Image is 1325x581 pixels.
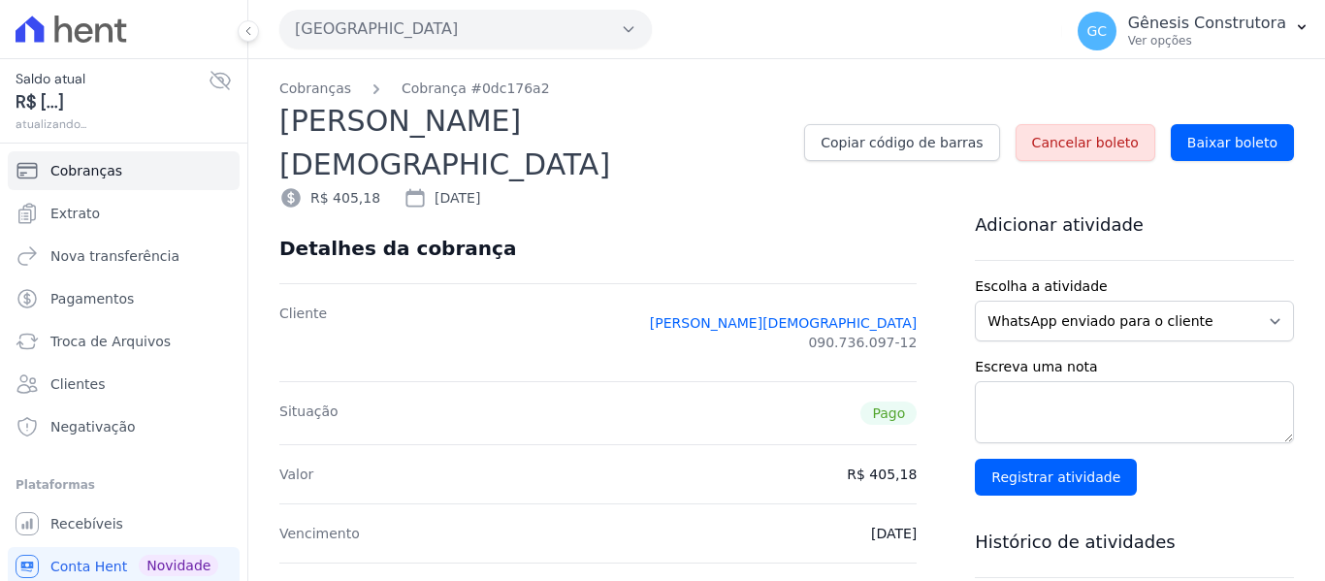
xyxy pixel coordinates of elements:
[16,115,209,133] span: atualizando...
[16,89,209,115] span: R$ [...]
[50,204,100,223] span: Extrato
[650,313,917,333] a: [PERSON_NAME][DEMOGRAPHIC_DATA]
[847,465,917,484] dd: R$ 405,18
[975,531,1294,554] h3: Histórico de atividades
[1062,4,1325,58] button: GC Gênesis Construtora Ver opções
[8,504,240,543] a: Recebíveis
[975,357,1294,377] label: Escreva uma nota
[279,79,351,99] a: Cobranças
[50,557,127,576] span: Conta Hent
[50,514,123,533] span: Recebíveis
[16,69,209,89] span: Saldo atual
[16,473,232,497] div: Plataformas
[139,555,218,576] span: Novidade
[279,79,1294,99] nav: Breadcrumb
[279,304,327,362] dt: Cliente
[279,465,313,484] dt: Valor
[8,279,240,318] a: Pagamentos
[8,407,240,446] a: Negativação
[404,186,480,210] div: [DATE]
[1032,133,1139,152] span: Cancelar boleto
[50,289,134,308] span: Pagamentos
[1187,133,1277,152] span: Baixar boleto
[8,237,240,275] a: Nova transferência
[1171,124,1294,161] a: Baixar boleto
[821,133,983,152] span: Copiar código de barras
[279,237,516,260] div: Detalhes da cobrança
[975,276,1294,297] label: Escolha a atividade
[50,417,136,436] span: Negativação
[279,524,360,543] dt: Vencimento
[8,365,240,403] a: Clientes
[860,402,917,425] span: Pago
[50,246,179,266] span: Nova transferência
[1086,24,1107,38] span: GC
[808,333,917,352] span: 090.736.097-12
[8,322,240,361] a: Troca de Arquivos
[871,524,917,543] dd: [DATE]
[50,374,105,394] span: Clientes
[1128,14,1286,33] p: Gênesis Construtora
[8,151,240,190] a: Cobranças
[975,213,1294,237] h3: Adicionar atividade
[402,79,550,99] a: Cobrança #0dc176a2
[1016,124,1155,161] a: Cancelar boleto
[8,194,240,233] a: Extrato
[279,186,380,210] div: R$ 405,18
[1128,33,1286,48] p: Ver opções
[50,332,171,351] span: Troca de Arquivos
[975,459,1137,496] input: Registrar atividade
[804,124,999,161] a: Copiar código de barras
[279,10,652,48] button: [GEOGRAPHIC_DATA]
[279,99,789,186] h2: [PERSON_NAME][DEMOGRAPHIC_DATA]
[50,161,122,180] span: Cobranças
[279,402,339,425] dt: Situação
